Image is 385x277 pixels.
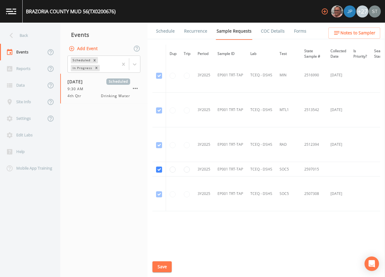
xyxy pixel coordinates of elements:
[67,43,100,54] button: Add Event
[247,177,276,211] td: TCEQ - DSHS
[155,23,176,40] a: Schedule
[247,162,276,177] td: TCEQ - DSHS
[216,23,252,40] a: Sample Requests
[60,27,148,42] div: Events
[214,45,247,63] th: Sample ID
[301,45,327,63] th: State Sample #
[276,45,301,63] th: Test
[301,93,327,127] td: 2513542
[327,127,350,162] td: [DATE]
[194,127,214,162] td: 3Y2025
[247,127,276,162] td: TCEQ - DSHS
[276,162,301,177] td: SOC5
[328,27,380,39] button: Notes to Sampler
[67,86,87,92] span: 9:30 AM
[331,5,343,18] div: Mike Franklin
[350,45,371,63] th: Is Priority?
[194,58,214,93] td: 3Y2025
[327,45,350,63] th: Collected Date
[194,93,214,127] td: 3Y2025
[369,5,381,18] img: cb9926319991c592eb2b4c75d39c237f
[101,93,130,99] span: Drinking Water
[293,23,307,40] a: Forms
[67,78,87,85] span: [DATE]
[106,78,130,85] span: Scheduled
[247,58,276,93] td: TCEQ - DSHS
[327,58,350,93] td: [DATE]
[276,127,301,162] td: RAD
[327,177,350,211] td: [DATE]
[331,5,343,18] img: e2d790fa78825a4bb76dcb6ab311d44c
[152,261,172,272] button: Save
[214,127,247,162] td: EP001 TRT-TAP
[194,45,214,63] th: Period
[93,65,100,71] div: Remove In Progress
[276,93,301,127] td: MTL1
[344,5,356,18] img: 41241ef155101aa6d92a04480b0d0000
[60,74,148,104] a: [DATE]Scheduled9:30 AM4th QtrDrinking Water
[71,65,93,71] div: In Progress
[327,93,350,127] td: [DATE]
[71,57,91,63] div: Scheduled
[91,57,98,63] div: Remove Scheduled
[214,93,247,127] td: EP001 TRT-TAP
[301,58,327,93] td: 2516990
[194,162,214,177] td: 3Y2025
[356,5,368,18] div: +27
[247,45,276,63] th: Lab
[214,162,247,177] td: EP001 TRT-TAP
[276,58,301,93] td: MIN
[247,93,276,127] td: TCEQ - DSHS
[301,177,327,211] td: 2507308
[276,177,301,211] td: SOC5
[214,177,247,211] td: EP001 TRT-TAP
[26,8,116,15] div: BRAZORIA COUNTY MUD 56 (TX0200676)
[343,5,356,18] div: Joshua gere Paul
[183,23,208,40] a: Recurrence
[67,93,85,99] span: 4th Qtr
[301,162,327,177] td: 2597015
[166,45,180,63] th: Dup
[6,8,16,14] img: logo
[260,23,286,40] a: COC Details
[340,29,375,37] span: Notes to Sampler
[180,45,194,63] th: Trip
[194,177,214,211] td: 3Y2025
[214,58,247,93] td: EP001 TRT-TAP
[365,256,379,271] div: Open Intercom Messenger
[301,127,327,162] td: 2512394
